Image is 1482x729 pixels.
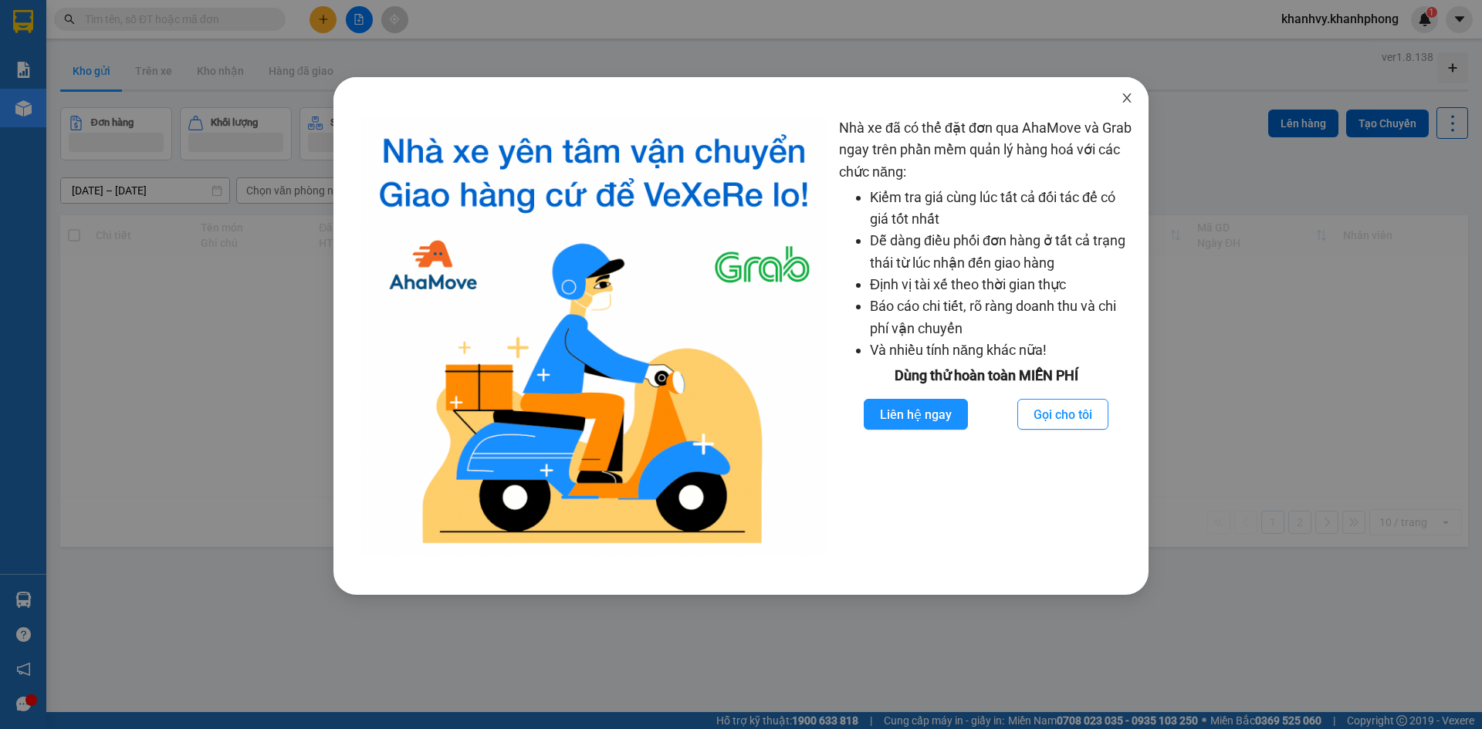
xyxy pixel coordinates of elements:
[870,339,1133,361] li: Và nhiều tính năng khác nữa!
[870,295,1133,339] li: Báo cáo chi tiết, rõ ràng doanh thu và chi phí vận chuyển
[870,187,1133,231] li: Kiểm tra giá cùng lúc tất cả đối tác để có giá tốt nhất
[870,274,1133,295] li: Định vị tài xế theo thời gian thực
[870,230,1133,274] li: Dễ dàng điều phối đơn hàng ở tất cả trạng thái từ lúc nhận đến giao hàng
[1017,399,1108,430] button: Gọi cho tôi
[839,117,1133,556] div: Nhà xe đã có thể đặt đơn qua AhaMove và Grab ngay trên phần mềm quản lý hàng hoá với các chức năng:
[839,365,1133,386] div: Dùng thử hoàn toàn MIỄN PHÍ
[1105,77,1149,120] button: Close
[361,117,827,556] img: logo
[880,405,952,424] span: Liên hệ ngay
[1121,92,1133,104] span: close
[864,399,968,430] button: Liên hệ ngay
[1034,405,1092,424] span: Gọi cho tôi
